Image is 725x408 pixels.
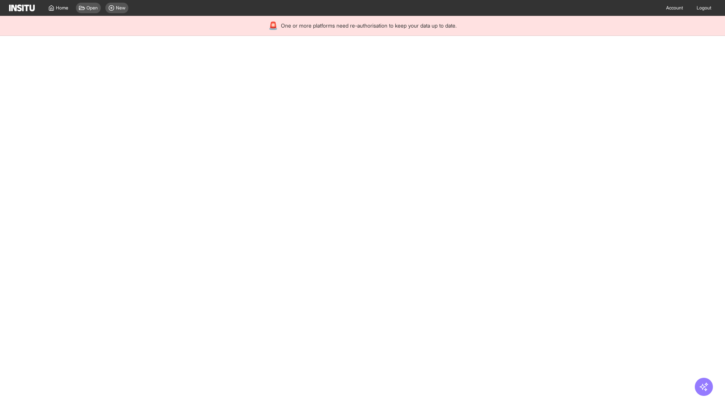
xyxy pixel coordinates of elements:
[9,5,35,11] img: Logo
[116,5,125,11] span: New
[56,5,68,11] span: Home
[268,20,278,31] div: 🚨
[86,5,98,11] span: Open
[281,22,457,29] span: One or more platforms need re-authorisation to keep your data up to date.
